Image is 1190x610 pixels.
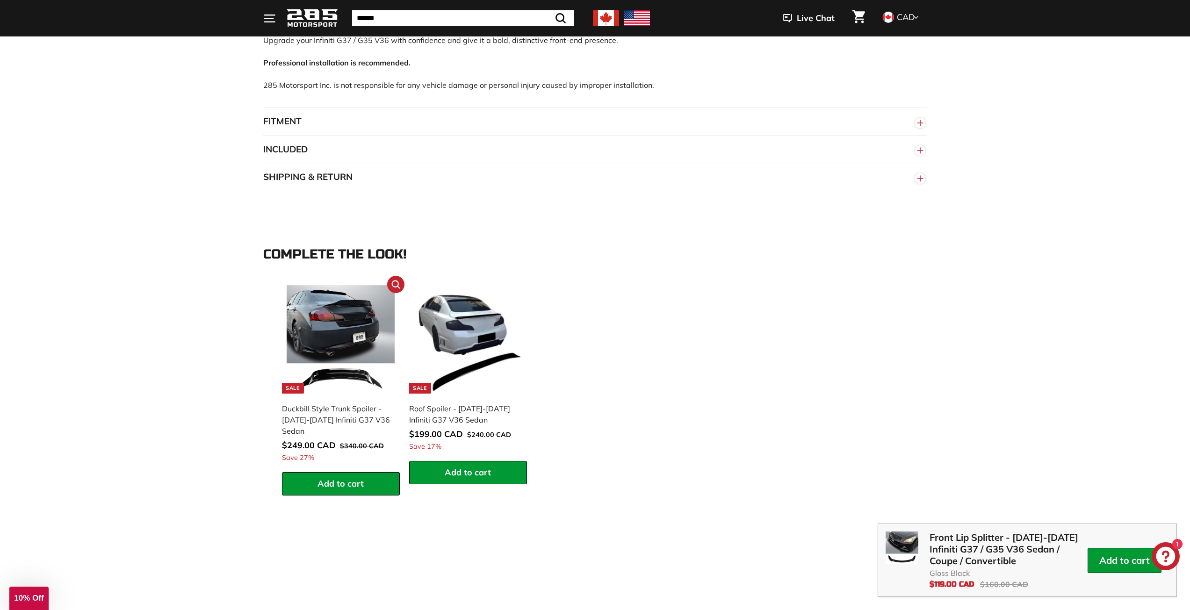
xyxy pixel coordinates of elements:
span: Add to cart [445,467,491,478]
div: 10% Off [9,587,49,610]
button: FITMENT [263,108,927,136]
input: Search [352,10,574,26]
strong: Professional installation is recommended. [263,58,411,67]
span: CAD [897,12,915,22]
button: SHIPPING & RETURN [263,163,927,191]
span: $119.00 CAD [930,580,974,588]
a: Cart [847,2,871,34]
span: Save 17% [409,442,441,452]
a: Sale Duckbill Style Trunk Spoiler - [DATE]-[DATE] Infiniti G37 V36 Sedan Save 27% [282,280,400,473]
inbox-online-store-chat: Shopify online store chat [1149,542,1183,573]
div: Complete the look! [263,247,927,262]
span: Add to cart [317,478,364,489]
button: Live Chat [771,7,847,30]
div: Roof Spoiler - [DATE]-[DATE] Infiniti G37 V36 Sedan [409,403,518,425]
a: Sale g37 spoiler Roof Spoiler - [DATE]-[DATE] Infiniti G37 V36 Sedan Save 17% [409,280,527,461]
span: 10% Off [14,594,43,603]
span: Gloss Black [930,568,1088,578]
span: $240.00 CAD [467,431,511,439]
span: $160.00 CAD [980,580,1028,589]
button: Add to cart [409,461,527,484]
span: $249.00 CAD [282,440,336,451]
span: Live Chat [797,12,835,24]
button: Add to cart [1088,548,1161,573]
span: $340.00 CAD [340,442,384,450]
img: g37 spoiler [414,285,522,394]
button: Add to cart [282,472,400,495]
img: Front Lip Splitter - 2007-2015 Infiniti G37 / G35 V36 Sedan / Coupe / Convertible [886,531,918,564]
span: $199.00 CAD [409,429,463,439]
span: Save 27% [282,453,314,463]
div: Sale [282,383,303,394]
span: Front Lip Splitter - [DATE]-[DATE] Infiniti G37 / G35 V36 Sedan / Coupe / Convertible [930,531,1088,567]
img: Logo_285_Motorsport_areodynamics_components [287,7,338,29]
button-content: Add to cart [1099,554,1150,566]
div: Duckbill Style Trunk Spoiler - [DATE]-[DATE] Infiniti G37 V36 Sedan [282,403,390,437]
button: INCLUDED [263,136,927,164]
div: Sale [409,383,431,394]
